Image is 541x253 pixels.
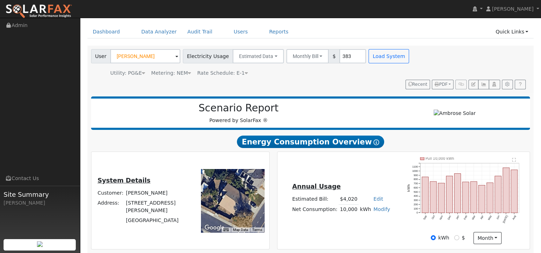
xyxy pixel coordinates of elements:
[431,235,436,240] input: kWh
[479,185,485,213] rect: onclick=""
[480,215,484,220] text: Apr
[513,158,516,162] text: 
[447,215,452,220] text: Dec
[414,178,418,181] text: 800
[511,170,518,213] rect: onclick=""
[487,183,493,213] rect: onclick=""
[414,186,418,189] text: 600
[512,215,517,221] text: Aug
[203,223,226,232] a: Open this area in Google Maps (opens a new window)
[503,215,509,224] text: [DATE]
[438,234,449,242] label: kWh
[339,194,359,205] td: $4,020
[96,198,125,216] td: Address:
[91,49,111,63] span: User
[414,190,418,194] text: 500
[405,80,430,90] button: Recent
[503,168,510,213] rect: onclick=""
[373,206,390,212] a: Modify
[96,188,125,198] td: Customer:
[292,183,340,190] u: Annual Usage
[95,102,383,124] div: Powered by SolarFax ®
[110,69,145,77] div: Utility: PG&E
[182,25,218,38] a: Audit Trail
[414,203,418,206] text: 200
[432,80,454,90] button: PDF
[228,25,253,38] a: Users
[125,216,191,226] td: [GEOGRAPHIC_DATA]
[291,194,339,205] td: Estimated Bill:
[434,110,476,117] img: Ambrose Solar
[490,25,534,38] a: Quick Links
[435,82,447,87] span: PDF
[471,181,477,213] rect: onclick=""
[496,215,500,220] text: Jun
[502,80,513,90] button: Settings
[455,173,461,213] rect: onclick=""
[252,228,262,232] a: Terms (opens in new tab)
[373,139,379,145] i: Show Help
[426,157,455,160] text: Pull 10,000 kWh
[125,188,191,198] td: [PERSON_NAME]
[454,235,459,240] input: $
[439,215,444,220] text: Nov
[125,198,191,216] td: [STREET_ADDRESS][PERSON_NAME]
[412,165,418,168] text: 1100
[233,227,248,232] button: Map Data
[339,204,359,215] td: 10,000
[478,80,489,90] button: Multi-Series Graph
[515,80,526,90] a: Help Link
[183,49,233,63] span: Electricity Usage
[291,204,339,215] td: Net Consumption:
[373,196,383,202] a: Edit
[430,181,436,213] rect: onclick=""
[438,183,445,213] rect: onclick=""
[203,223,226,232] img: Google
[5,4,72,19] img: SolarFax
[495,176,502,213] rect: onclick=""
[489,80,500,90] button: Login As
[97,177,150,184] u: System Details
[488,215,493,221] text: May
[368,49,409,63] button: Load System
[414,173,418,176] text: 900
[463,215,468,220] text: Feb
[237,136,384,148] span: Energy Consumption Overview
[455,215,460,220] text: Jan
[422,177,428,213] rect: onclick=""
[473,232,502,244] button: month
[414,207,418,210] text: 100
[4,190,76,199] span: Site Summary
[414,194,418,197] text: 400
[328,49,340,63] span: $
[468,80,478,90] button: Edit User
[264,25,294,38] a: Reports
[492,6,534,12] span: [PERSON_NAME]
[233,49,284,63] button: Estimated Data
[472,215,477,220] text: Mar
[151,69,191,77] div: Metering: NEM
[223,227,228,232] button: Keyboard shortcuts
[37,241,43,247] img: retrieve
[462,234,465,242] label: $
[98,102,379,114] h2: Scenario Report
[87,25,126,38] a: Dashboard
[4,199,76,207] div: [PERSON_NAME]
[110,49,180,63] input: Select a User
[417,211,418,214] text: 0
[197,70,248,76] span: Alias: None
[423,215,428,221] text: Sep
[286,49,329,63] button: Monthly Bill
[446,176,453,213] rect: onclick=""
[414,199,418,202] text: 300
[407,184,411,192] text: kWh
[414,182,418,185] text: 700
[136,25,182,38] a: Data Analyzer
[359,204,372,215] td: kWh
[463,182,469,213] rect: onclick=""
[431,215,436,220] text: Oct
[412,169,418,173] text: 1000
